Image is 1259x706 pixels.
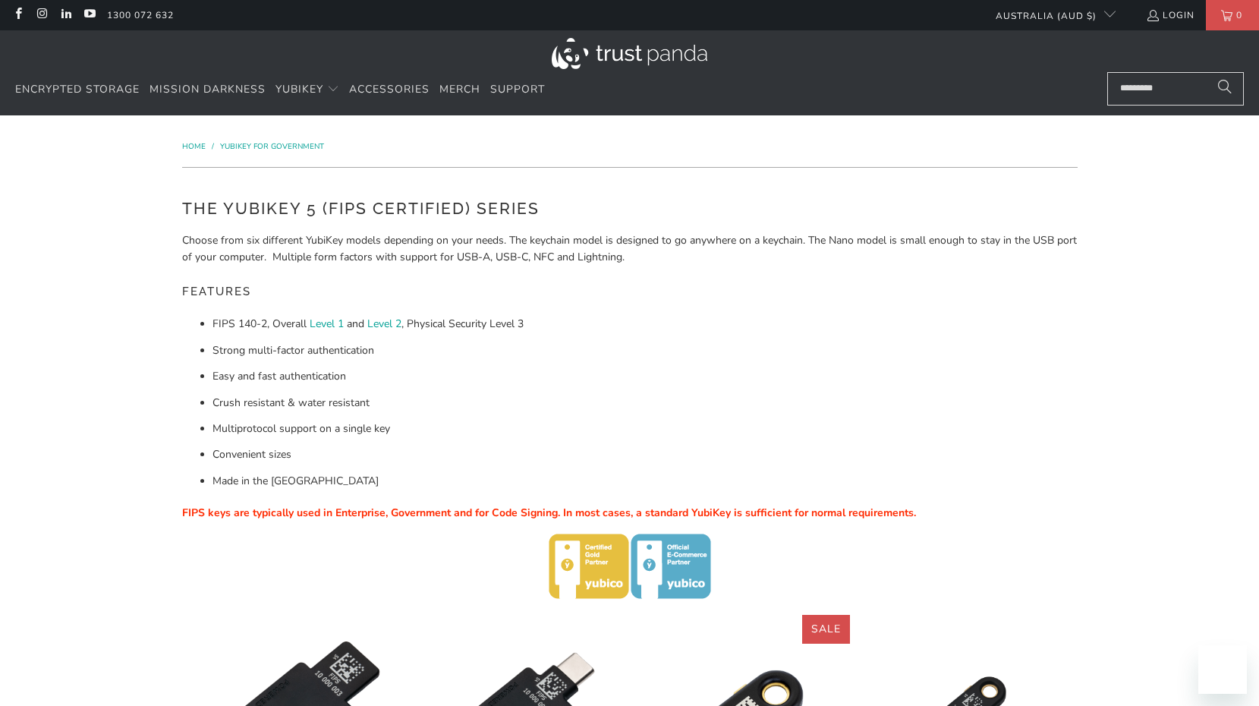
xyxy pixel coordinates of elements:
[310,317,344,331] a: Level 1
[182,506,916,520] span: FIPS keys are typically used in Enterprise, Government and for Code Signing. In most cases, a sta...
[212,421,1078,437] li: Multiprotocol support on a single key
[15,72,545,108] nav: Translation missing: en.navigation.header.main_nav
[182,141,206,152] span: Home
[349,72,430,108] a: Accessories
[59,9,72,21] a: Trust Panda Australia on LinkedIn
[150,82,266,96] span: Mission Darkness
[11,9,24,21] a: Trust Panda Australia on Facebook
[182,232,1078,266] p: Choose from six different YubiKey models depending on your needs. The keychain model is designed ...
[83,9,96,21] a: Trust Panda Australia on YouTube
[275,82,323,96] span: YubiKey
[811,622,841,636] span: Sale
[439,82,480,96] span: Merch
[212,342,1078,359] li: Strong multi-factor authentication
[107,7,174,24] a: 1300 072 632
[15,82,140,96] span: Encrypted Storage
[212,473,1078,490] li: Made in the [GEOGRAPHIC_DATA]
[1107,72,1244,106] input: Search...
[182,197,1078,221] h2: The YubiKey 5 (FIPS Certified) Series
[220,141,324,152] a: YubiKey for Government
[15,72,140,108] a: Encrypted Storage
[349,82,430,96] span: Accessories
[212,395,1078,411] li: Crush resistant & water resistant
[1146,7,1194,24] a: Login
[1206,72,1244,106] button: Search
[1198,645,1247,694] iframe: Button to launch messaging window
[182,141,208,152] a: Home
[490,72,545,108] a: Support
[275,72,339,108] summary: YubiKey
[212,141,214,152] span: /
[182,278,1078,306] h5: Features
[367,317,401,331] a: Level 2
[212,316,1078,333] li: FIPS 140-2, Overall and , Physical Security Level 3
[35,9,48,21] a: Trust Panda Australia on Instagram
[490,82,545,96] span: Support
[552,38,707,69] img: Trust Panda Australia
[439,72,480,108] a: Merch
[212,368,1078,385] li: Easy and fast authentication
[150,72,266,108] a: Mission Darkness
[212,446,1078,463] li: Convenient sizes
